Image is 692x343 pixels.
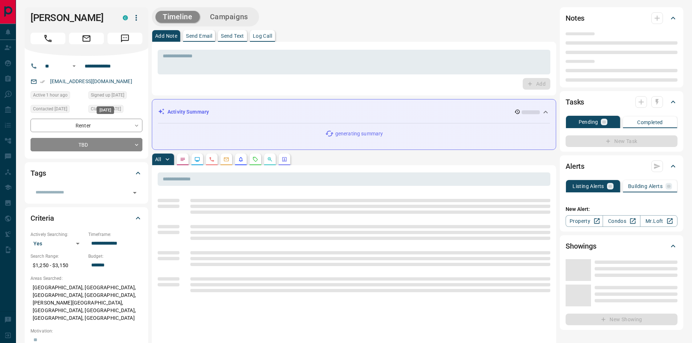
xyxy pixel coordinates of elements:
p: Actively Searching: [31,231,85,238]
svg: Calls [209,156,215,162]
svg: Listing Alerts [238,156,244,162]
p: Areas Searched: [31,275,142,282]
svg: Email Verified [40,79,45,84]
div: Criteria [31,209,142,227]
span: Email [69,33,104,44]
span: Call [31,33,65,44]
p: Pending [579,119,598,124]
div: Showings [566,237,677,255]
button: Timeline [155,11,200,23]
span: Active 1 hour ago [33,91,68,99]
p: Add Note [155,33,177,38]
h2: Tags [31,167,46,179]
div: Mon Aug 25 2025 [88,91,142,101]
div: Mon Sep 15 2025 [31,105,85,115]
p: Log Call [253,33,272,38]
p: All [155,157,161,162]
h2: Tasks [566,96,584,108]
a: Property [566,215,603,227]
p: [GEOGRAPHIC_DATA], [GEOGRAPHIC_DATA], [GEOGRAPHIC_DATA], [GEOGRAPHIC_DATA], [PERSON_NAME][GEOGRAP... [31,282,142,324]
span: Contacted [DATE] [33,105,67,113]
p: Listing Alerts [572,184,604,189]
div: Notes [566,9,677,27]
div: Alerts [566,158,677,175]
p: Building Alerts [628,184,663,189]
a: Condos [603,215,640,227]
h2: Notes [566,12,584,24]
span: Message [108,33,142,44]
div: Renter [31,119,142,132]
div: TBD [31,138,142,151]
p: Budget: [88,253,142,260]
div: Activity Summary [158,105,550,119]
button: Open [130,188,140,198]
svg: Opportunities [267,156,273,162]
div: Tasks [566,93,677,111]
p: Send Email [186,33,212,38]
a: Mr.Loft [640,215,677,227]
p: Send Text [221,33,244,38]
h2: Showings [566,240,596,252]
span: Signed up [DATE] [91,91,124,99]
p: generating summary [335,130,383,138]
p: Completed [637,120,663,125]
p: Timeframe: [88,231,142,238]
p: Search Range: [31,253,85,260]
h2: Alerts [566,160,584,172]
button: Open [70,62,78,70]
a: [EMAIL_ADDRESS][DOMAIN_NAME] [50,78,132,84]
div: Yes [31,238,85,249]
svg: Notes [180,156,186,162]
svg: Requests [252,156,258,162]
button: Campaigns [203,11,255,23]
p: Activity Summary [167,108,209,116]
h1: [PERSON_NAME] [31,12,112,24]
div: Tue Sep 16 2025 [31,91,85,101]
div: [DATE] [97,106,114,114]
svg: Lead Browsing Activity [194,156,200,162]
svg: Agent Actions [282,156,287,162]
div: Mon Aug 25 2025 [88,105,142,115]
h2: Criteria [31,212,54,224]
p: $1,250 - $3,150 [31,260,85,271]
svg: Emails [223,156,229,162]
p: New Alert: [566,205,677,213]
p: Motivation: [31,328,142,334]
span: Claimed [DATE] [91,105,121,113]
div: Tags [31,164,142,182]
div: condos.ca [123,15,128,20]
